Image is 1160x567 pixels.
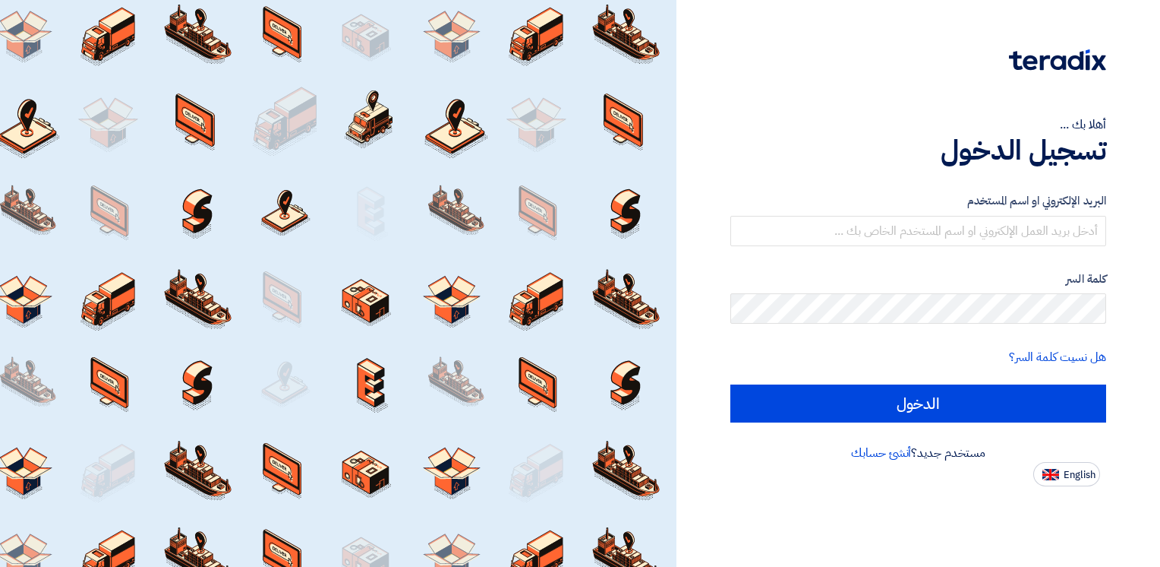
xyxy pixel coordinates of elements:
[730,385,1106,423] input: الدخول
[1009,49,1106,71] img: Teradix logo
[730,134,1106,167] h1: تسجيل الدخول
[730,444,1106,462] div: مستخدم جديد؟
[730,192,1106,210] label: البريد الإلكتروني او اسم المستخدم
[1009,348,1106,366] a: هل نسيت كلمة السر؟
[1064,470,1095,480] span: English
[730,116,1106,134] div: أهلا بك ...
[1042,469,1059,480] img: en-US.png
[1033,462,1100,486] button: English
[730,216,1106,246] input: أدخل بريد العمل الإلكتروني او اسم المستخدم الخاص بك ...
[851,444,911,462] a: أنشئ حسابك
[730,271,1106,288] label: كلمة السر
